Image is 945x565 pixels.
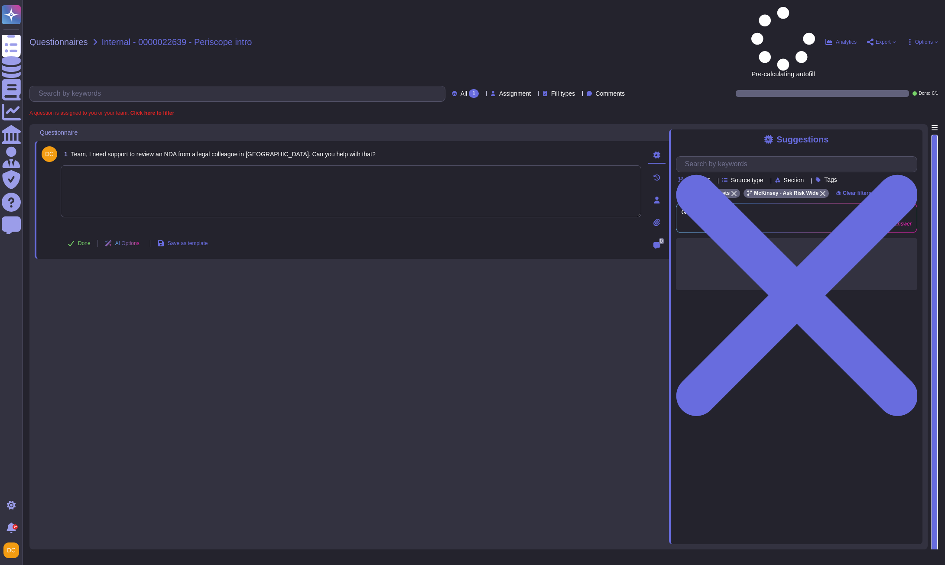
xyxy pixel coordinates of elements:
[659,238,664,244] span: 0
[115,241,140,246] span: AI Options
[42,146,57,162] img: user
[595,90,625,97] span: Comments
[168,241,208,246] span: Save as template
[551,90,575,97] span: Fill types
[71,151,376,158] span: Team, I need support to review an NDA from a legal colleague in [GEOGRAPHIC_DATA]. Can you help w...
[3,542,19,558] img: user
[102,38,252,46] span: Internal - 0000022639 - Periscope intro
[681,157,917,172] input: Search by keywords
[915,39,933,45] span: Options
[2,541,25,560] button: user
[919,91,930,96] span: Done:
[499,90,531,97] span: Assignment
[13,524,18,529] div: 9+
[61,151,68,157] span: 1
[40,129,78,136] span: Questionnaire
[825,39,857,45] button: Analytics
[78,241,91,246] span: Done
[150,235,215,252] button: Save as template
[461,90,468,97] span: All
[469,89,479,98] div: 1
[129,110,174,116] b: Click here to filter
[751,7,815,77] span: Pre-calculating autofill
[34,86,445,101] input: Search by keywords
[29,110,174,116] span: A question is assigned to you or your team.
[876,39,891,45] span: Export
[29,38,88,46] span: Questionnaires
[61,235,97,252] button: Done
[836,39,857,45] span: Analytics
[932,91,938,96] span: 0 / 1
